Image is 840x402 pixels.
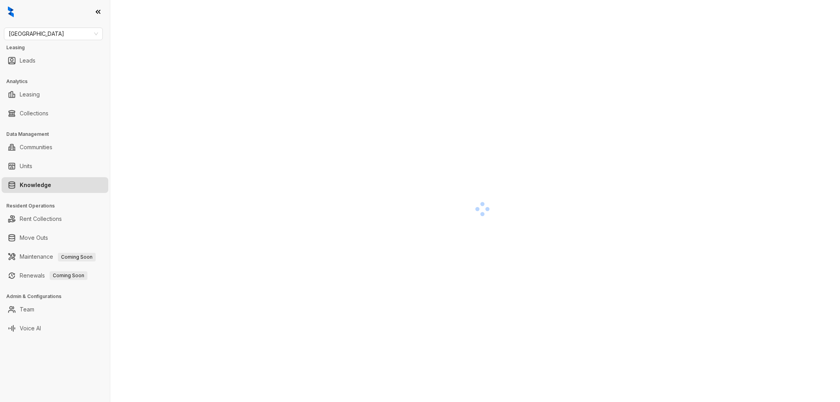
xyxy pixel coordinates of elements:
[8,6,14,17] img: logo
[20,158,32,174] a: Units
[20,177,51,193] a: Knowledge
[2,158,108,174] li: Units
[58,253,96,261] span: Coming Soon
[20,230,48,246] a: Move Outs
[2,320,108,336] li: Voice AI
[6,131,110,138] h3: Data Management
[2,106,108,121] li: Collections
[2,139,108,155] li: Communities
[6,202,110,209] h3: Resident Operations
[20,211,62,227] a: Rent Collections
[50,271,87,280] span: Coming Soon
[6,44,110,51] h3: Leasing
[2,177,108,193] li: Knowledge
[20,106,48,121] a: Collections
[20,53,35,69] a: Leads
[2,302,108,317] li: Team
[20,268,87,283] a: RenewalsComing Soon
[6,293,110,300] h3: Admin & Configurations
[2,268,108,283] li: Renewals
[20,302,34,317] a: Team
[2,53,108,69] li: Leads
[20,87,40,102] a: Leasing
[2,87,108,102] li: Leasing
[9,28,98,40] span: Fairfield
[2,211,108,227] li: Rent Collections
[20,320,41,336] a: Voice AI
[6,78,110,85] h3: Analytics
[20,139,52,155] a: Communities
[2,230,108,246] li: Move Outs
[2,249,108,265] li: Maintenance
